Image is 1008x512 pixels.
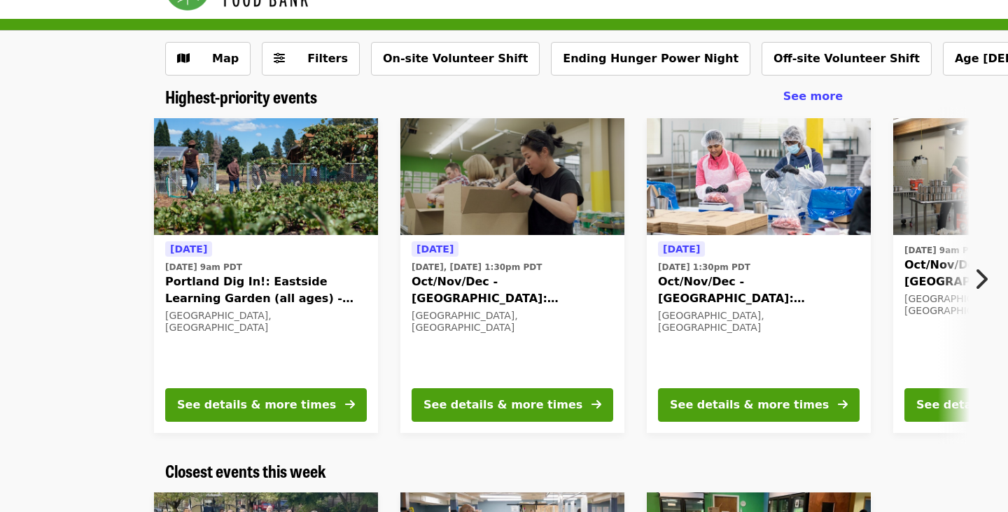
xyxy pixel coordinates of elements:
span: Filters [307,52,348,65]
i: map icon [177,52,190,65]
button: Next item [962,259,1008,299]
button: See details & more times [165,388,367,422]
a: See more [783,88,843,105]
span: Map [212,52,239,65]
i: arrow-right icon [345,398,355,411]
i: arrow-right icon [838,398,848,411]
img: Oct/Nov/Dec - Portland: Repack/Sort (age 8+) organized by Oregon Food Bank [400,118,624,236]
button: See details & more times [412,388,613,422]
span: Closest events this week [165,458,326,483]
div: [GEOGRAPHIC_DATA], [GEOGRAPHIC_DATA] [412,310,613,334]
a: See details for "Oct/Nov/Dec - Portland: Repack/Sort (age 8+)" [400,118,624,433]
a: See details for "Portland Dig In!: Eastside Learning Garden (all ages) - Aug/Sept/Oct" [154,118,378,433]
div: See details & more times [670,397,829,413]
button: Off-site Volunteer Shift [762,42,932,76]
div: See details & more times [423,397,582,413]
button: On-site Volunteer Shift [371,42,540,76]
div: [GEOGRAPHIC_DATA], [GEOGRAPHIC_DATA] [165,310,367,334]
i: chevron-right icon [974,266,988,292]
span: Oct/Nov/Dec - [GEOGRAPHIC_DATA]: Repack/Sort (age [DEMOGRAPHIC_DATA]+) [412,273,613,307]
a: See details for "Oct/Nov/Dec - Beaverton: Repack/Sort (age 10+)" [647,118,871,433]
div: See details & more times [177,397,336,413]
button: Show map view [165,42,251,76]
button: Filters (0 selected) [262,42,360,76]
img: Oct/Nov/Dec - Beaverton: Repack/Sort (age 10+) organized by Oregon Food Bank [647,118,871,236]
div: Closest events this week [154,461,854,481]
time: [DATE], [DATE] 1:30pm PDT [412,261,542,273]
span: Portland Dig In!: Eastside Learning Garden (all ages) - Aug/Sept/Oct [165,273,367,307]
i: sliders-h icon [274,52,285,65]
a: Closest events this week [165,461,326,481]
time: [DATE] 9am PDT [904,244,981,257]
span: [DATE] [416,243,454,255]
span: [DATE] [663,243,700,255]
span: [DATE] [170,243,207,255]
button: See details & more times [658,388,860,422]
span: See more [783,90,843,103]
img: Portland Dig In!: Eastside Learning Garden (all ages) - Aug/Sept/Oct organized by Oregon Food Bank [154,118,378,236]
time: [DATE] 9am PDT [165,261,242,273]
i: arrow-right icon [591,398,601,411]
time: [DATE] 1:30pm PDT [658,261,750,273]
span: Oct/Nov/Dec - [GEOGRAPHIC_DATA]: Repack/Sort (age [DEMOGRAPHIC_DATA]+) [658,273,860,307]
div: Highest-priority events [154,87,854,107]
button: Ending Hunger Power Night [551,42,750,76]
a: Highest-priority events [165,87,317,107]
span: Highest-priority events [165,84,317,108]
div: [GEOGRAPHIC_DATA], [GEOGRAPHIC_DATA] [658,310,860,334]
